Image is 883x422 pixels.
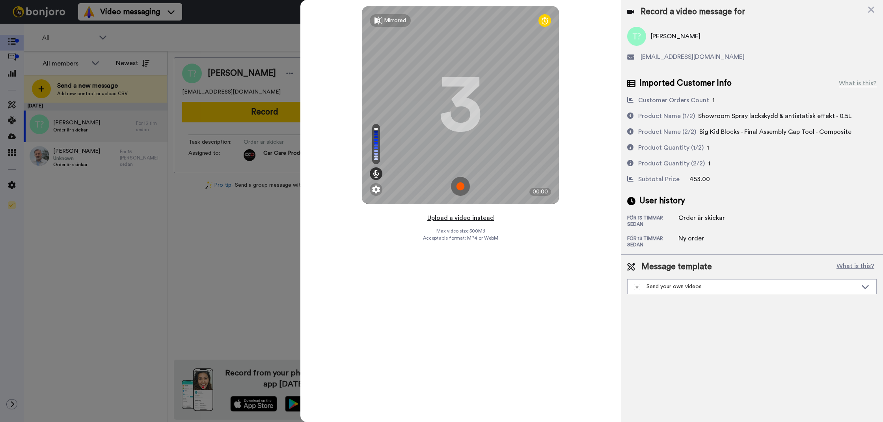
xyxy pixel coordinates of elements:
[451,177,470,196] img: ic_record_start.svg
[689,176,710,182] span: 453.00
[529,188,551,196] div: 00:00
[707,144,709,151] span: 1
[678,234,718,243] div: Ny order
[712,97,715,103] span: 1
[708,160,710,167] span: 1
[639,195,685,207] span: User history
[698,113,851,119] span: Showroom Spray lackskydd & antistatisk effekt - 0.5L
[436,228,485,234] span: Max video size: 500 MB
[423,235,498,241] span: Acceptable format: MP4 or WebM
[638,111,695,121] div: Product Name (1/2)
[627,215,678,227] div: för 13 timmar sedan
[641,52,745,62] span: [EMAIL_ADDRESS][DOMAIN_NAME]
[372,186,380,193] img: ic_gear.svg
[639,77,732,89] span: Imported Customer Info
[678,213,725,223] div: Order är skickar
[425,213,496,223] button: Upload a video instead
[638,127,696,137] div: Product Name (2/2)
[834,261,877,273] button: What is this?
[839,79,877,88] div: What is this?
[641,261,712,273] span: Message template
[634,284,640,290] img: demo-template.svg
[638,96,709,105] div: Customer Orders Count
[439,75,482,135] div: 3
[638,159,705,168] div: Product Quantity (2/2)
[638,143,704,152] div: Product Quantity (1/2)
[627,235,678,248] div: för 13 timmar sedan
[699,129,851,135] span: Big Kid Blocks - Final Assembly Gap Tool - Composite
[634,283,857,291] div: Send your own videos
[638,174,680,184] div: Subtotal Price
